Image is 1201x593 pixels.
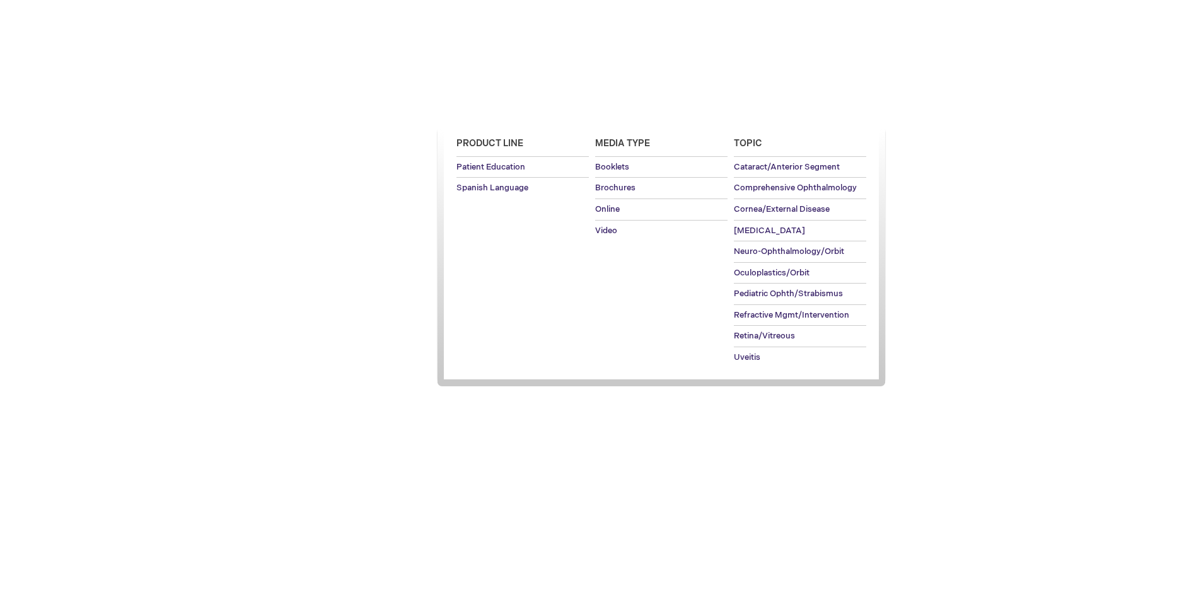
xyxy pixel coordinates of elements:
span: Retina/Vitreous [734,331,795,341]
span: [MEDICAL_DATA] [734,226,805,236]
span: Cornea/External Disease [734,204,830,214]
span: Online [595,204,620,214]
span: Brochures [595,183,635,193]
span: Topic [734,138,762,149]
span: Uveitis [734,352,760,362]
span: Video [595,226,617,236]
span: Pediatric Ophth/Strabismus [734,289,843,299]
span: Neuro-Ophthalmology/Orbit [734,246,844,256]
span: Media Type [595,138,650,149]
span: Oculoplastics/Orbit [734,268,809,278]
span: Patient Education [456,162,525,172]
span: Product Line [456,138,523,149]
span: Comprehensive Ophthalmology [734,183,857,193]
span: Refractive Mgmt/Intervention [734,310,849,320]
span: Spanish Language [456,183,528,193]
span: Cataract/Anterior Segment [734,162,840,172]
span: Booklets [595,162,629,172]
